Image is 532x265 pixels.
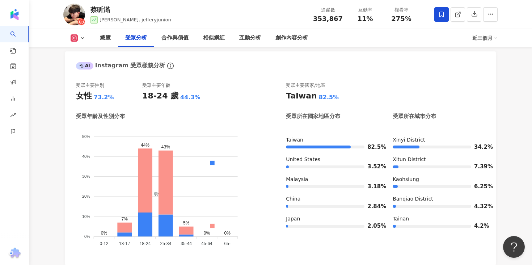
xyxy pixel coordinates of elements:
tspan: 10% [82,214,90,218]
div: Malaysia [286,176,378,183]
a: search [10,26,25,54]
div: 總覽 [100,34,111,42]
div: 互動分析 [239,34,261,42]
div: Xitun District [393,156,485,163]
span: 2.84% [367,204,378,209]
span: 353,867 [313,15,343,22]
span: 275% [391,15,411,22]
div: 觀看率 [388,7,415,14]
span: info-circle [166,62,175,70]
div: 女性 [76,91,92,102]
span: 82.5% [367,144,378,150]
div: 受眾年齡及性別分布 [76,113,125,120]
div: 蔡昕澔 [90,5,172,14]
tspan: 40% [82,154,90,159]
div: 近三個月 [472,32,498,44]
span: 6.25% [474,184,485,189]
span: 男性 [148,192,162,197]
tspan: 45-64 [201,241,212,246]
span: 11% [357,15,373,22]
div: 追蹤數 [313,7,343,14]
span: 3.52% [367,164,378,169]
div: Tainan [393,215,485,223]
div: 73.2% [94,93,114,101]
div: Xinyi District [393,136,485,144]
div: China [286,195,378,203]
div: AI [76,62,93,70]
span: 34.2% [474,144,485,150]
tspan: 0-12 [100,241,108,246]
div: Japan [286,215,378,223]
div: 受眾所在城市分布 [393,113,436,120]
tspan: 18-24 [140,241,151,246]
div: Banqiao District [393,195,485,203]
tspan: 30% [82,174,90,178]
span: 3.18% [367,184,378,189]
div: 受眾分析 [125,34,147,42]
tspan: 25-34 [160,241,171,246]
div: 受眾主要年齡 [142,82,170,89]
span: 4.2% [474,223,485,229]
tspan: 50% [82,134,90,138]
img: KOL Avatar [63,4,85,25]
div: United States [286,156,378,163]
tspan: 35-44 [181,241,192,246]
div: Taiwan [286,136,378,144]
div: Kaohsiung [393,176,485,183]
span: [PERSON_NAME], jefferyjuniorr [100,17,172,22]
tspan: 0% [84,234,90,239]
div: 創作內容分析 [275,34,308,42]
div: 互動率 [351,7,379,14]
iframe: Help Scout Beacon - Open [503,236,525,258]
div: 82.5% [319,93,339,101]
span: 2.05% [367,223,378,229]
img: logo icon [9,9,20,20]
div: 受眾所在國家地區分布 [286,113,340,120]
span: 4.32% [474,204,485,209]
div: 受眾主要性別 [76,82,104,89]
img: chrome extension [8,248,22,259]
div: 44.3% [180,93,200,101]
div: 相似網紅 [203,34,225,42]
tspan: 13-17 [119,241,130,246]
div: 18-24 歲 [142,91,178,102]
div: Instagram 受眾樣貌分析 [76,62,165,70]
tspan: 20% [82,194,90,198]
span: 7.39% [474,164,485,169]
div: 受眾主要國家/地區 [286,82,325,89]
div: Taiwan [286,91,317,102]
div: 合作與價值 [161,34,189,42]
span: rise [10,108,16,124]
tspan: 65- [224,241,231,246]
